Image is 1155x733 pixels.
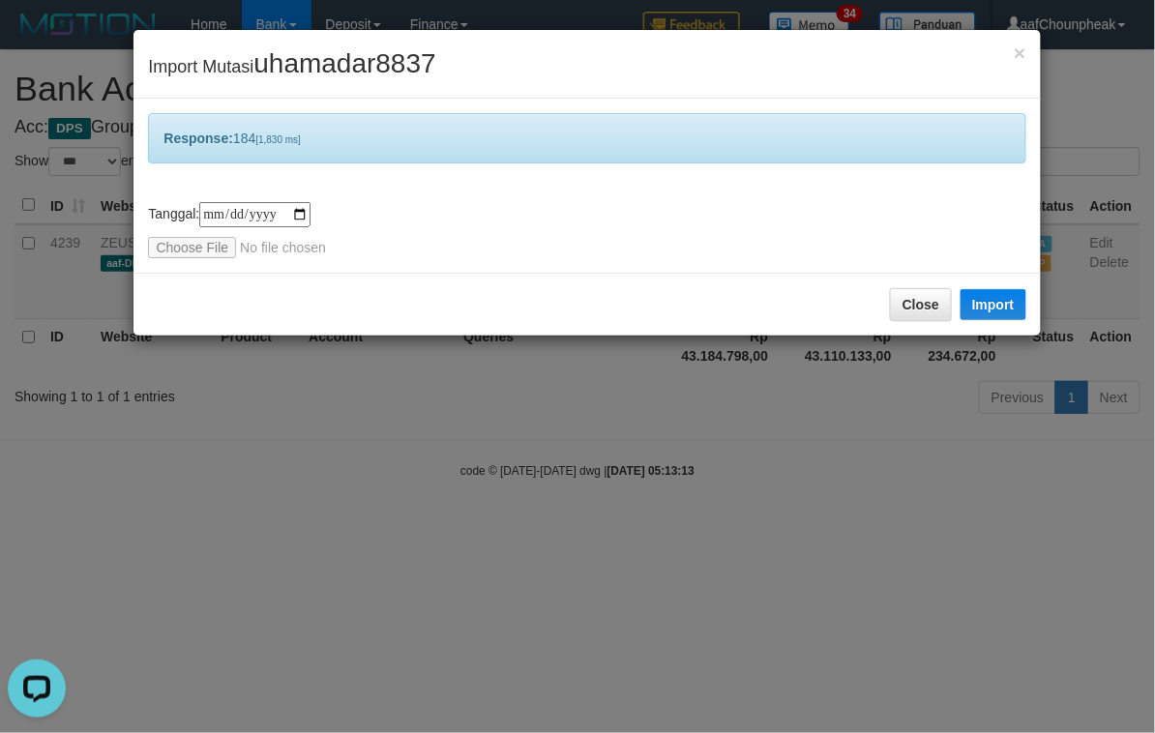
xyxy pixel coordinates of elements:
[1014,42,1025,64] span: ×
[148,202,1025,258] div: Tanggal:
[148,113,1025,163] div: 184
[1014,43,1025,63] button: Close
[8,8,66,66] button: Open LiveChat chat widget
[253,48,435,78] span: uhamadar8837
[148,57,435,76] span: Import Mutasi
[890,288,952,321] button: Close
[255,134,301,145] span: [1,830 ms]
[163,131,233,146] b: Response:
[961,289,1026,320] button: Import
